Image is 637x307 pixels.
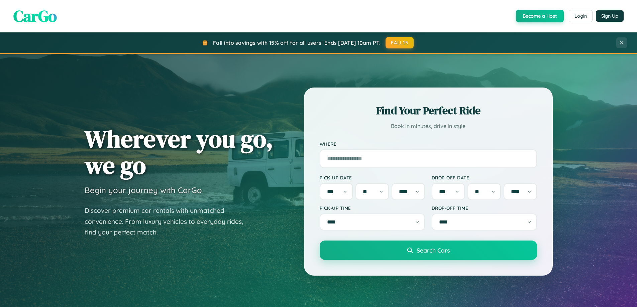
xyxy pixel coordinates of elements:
button: Sign Up [596,10,624,22]
button: Become a Host [516,10,564,22]
span: CarGo [13,5,57,27]
button: Login [569,10,593,22]
h3: Begin your journey with CarGo [85,185,202,195]
label: Pick-up Time [320,205,425,211]
label: Drop-off Time [432,205,537,211]
label: Drop-off Date [432,175,537,180]
label: Pick-up Date [320,175,425,180]
label: Where [320,141,537,147]
p: Book in minutes, drive in style [320,121,537,131]
h2: Find Your Perfect Ride [320,103,537,118]
p: Discover premium car rentals with unmatched convenience. From luxury vehicles to everyday rides, ... [85,205,252,238]
h1: Wherever you go, we go [85,126,273,178]
button: Search Cars [320,241,537,260]
span: Search Cars [417,247,450,254]
span: Fall into savings with 15% off for all users! Ends [DATE] 10am PT. [213,39,381,46]
button: FALL15 [386,37,414,48]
